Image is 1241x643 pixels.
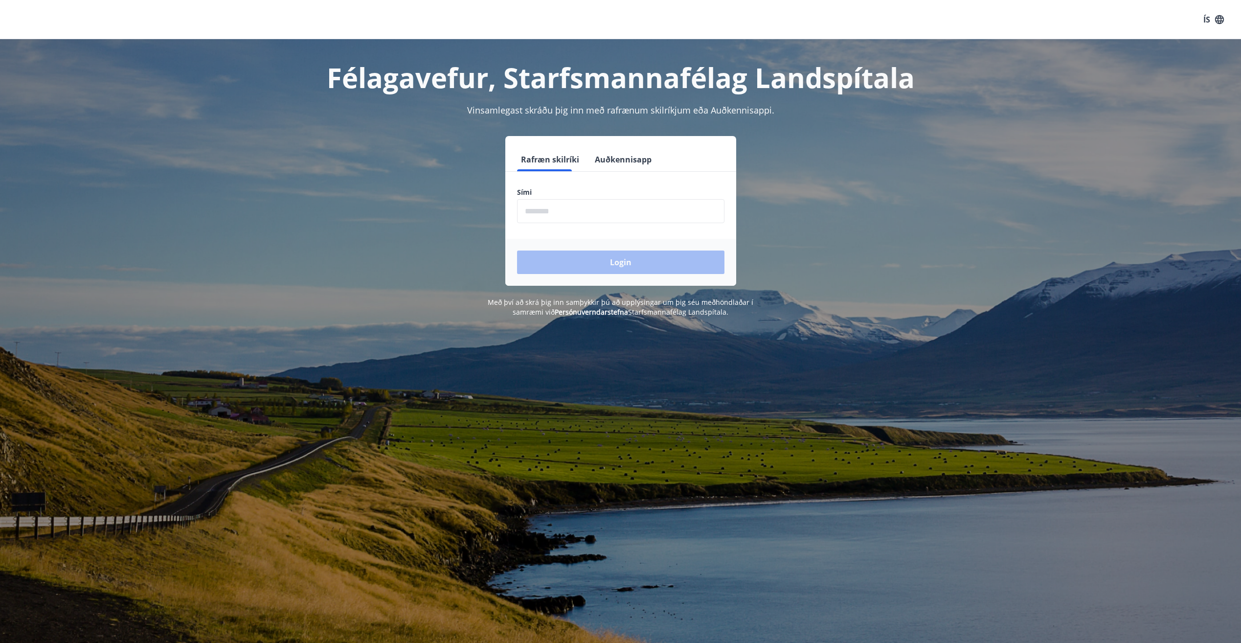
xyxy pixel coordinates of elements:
span: Með því að skrá þig inn samþykkir þú að upplýsingar um þig séu meðhöndlaðar í samræmi við Starfsm... [488,298,753,317]
button: ÍS [1198,11,1229,28]
h1: Félagavefur, Starfsmannafélag Landspítala [280,59,961,96]
button: Rafræn skilríki [517,148,583,171]
button: Auðkennisapp [591,148,655,171]
a: Persónuverndarstefna [555,307,628,317]
label: Sími [517,187,724,197]
span: Vinsamlegast skráðu þig inn með rafrænum skilríkjum eða Auðkennisappi. [467,104,774,116]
